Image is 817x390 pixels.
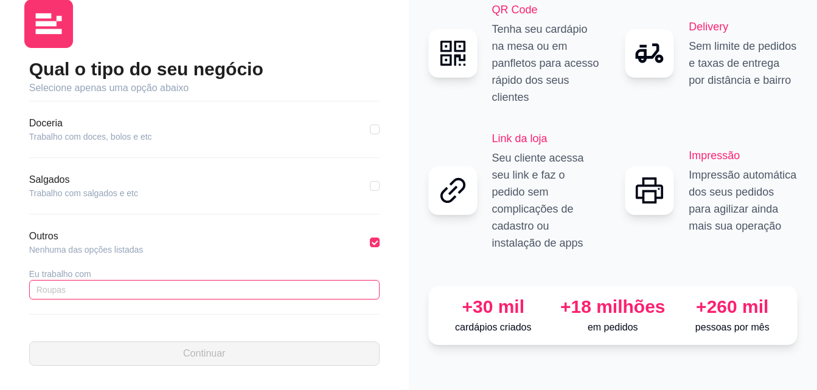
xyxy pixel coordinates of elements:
article: Eu trabalho com [29,268,380,280]
button: Continuar [29,341,380,366]
p: cardápios criados [439,320,549,335]
article: Selecione apenas uma opção abaixo [29,81,380,95]
p: Impressão automática dos seus pedidos para agilizar ainda mais sua operação [689,166,798,234]
h2: Link da loja [492,130,601,147]
article: Doceria [29,116,152,131]
div: +18 milhões [558,296,668,318]
article: Nenhuma das opções listadas [29,244,144,256]
p: Sem limite de pedidos e taxas de entrega por distância e bairro [689,38,798,89]
div: +260 mil [678,296,788,318]
p: Tenha seu cardápio na mesa ou em panfletos para acesso rápido dos seus clientes [492,21,601,106]
input: Roupas [29,280,380,299]
article: Salgados [29,173,138,187]
div: +30 mil [439,296,549,318]
p: pessoas por mês [678,320,788,335]
article: Trabalho com salgados e etc [29,187,138,199]
h2: Delivery [689,18,798,35]
p: em pedidos [558,320,668,335]
article: Trabalho com doces, bolos e etc [29,131,152,143]
article: Outros [29,229,144,244]
h2: Qual o tipo do seu negócio [29,58,380,81]
h2: Impressão [689,147,798,164]
h2: QR Code [492,1,601,18]
p: Seu cliente acessa seu link e faz o pedido sem complicações de cadastro ou instalação de apps [492,149,601,251]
